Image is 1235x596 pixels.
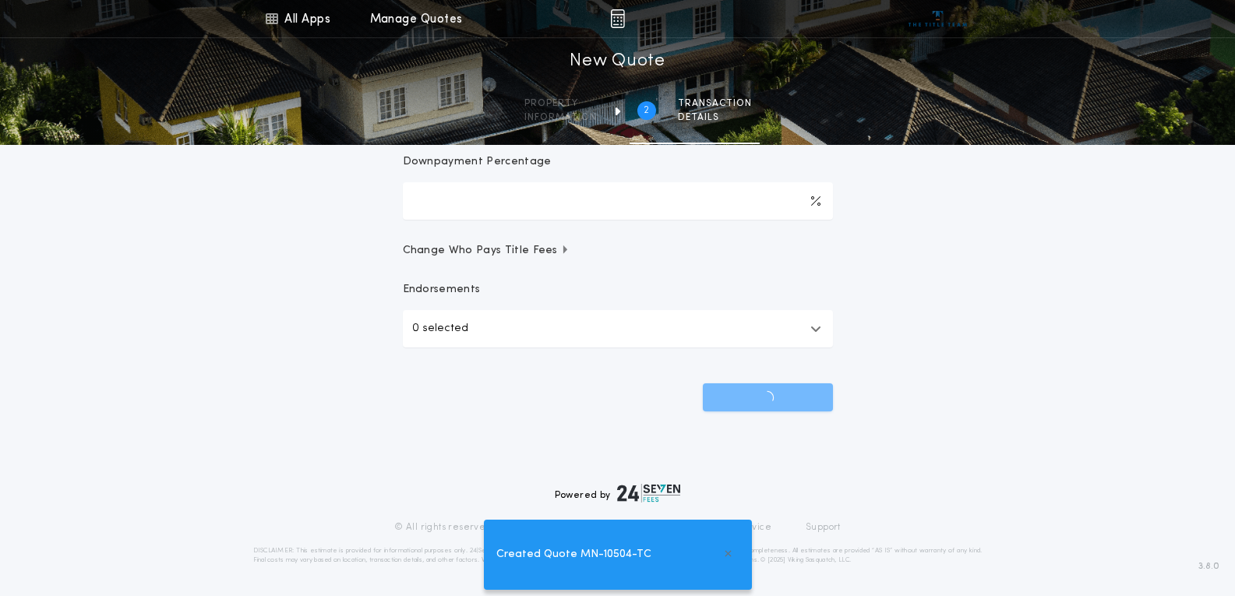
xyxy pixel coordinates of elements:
div: Powered by [555,484,681,503]
img: img [610,9,625,28]
h1: New Quote [570,49,665,74]
span: Transaction [678,97,752,110]
span: Change Who Pays Title Fees [403,243,570,259]
img: vs-icon [909,11,967,26]
p: Downpayment Percentage [403,154,552,170]
span: Created Quote MN-10504-TC [496,546,651,563]
h2: 2 [644,104,649,117]
span: Property [524,97,597,110]
input: Downpayment Percentage [403,182,833,220]
span: information [524,111,597,124]
button: Change Who Pays Title Fees [403,243,833,259]
p: 0 selected [412,319,468,338]
button: 0 selected [403,310,833,347]
p: Endorsements [403,282,833,298]
img: logo [617,484,681,503]
span: details [678,111,752,124]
